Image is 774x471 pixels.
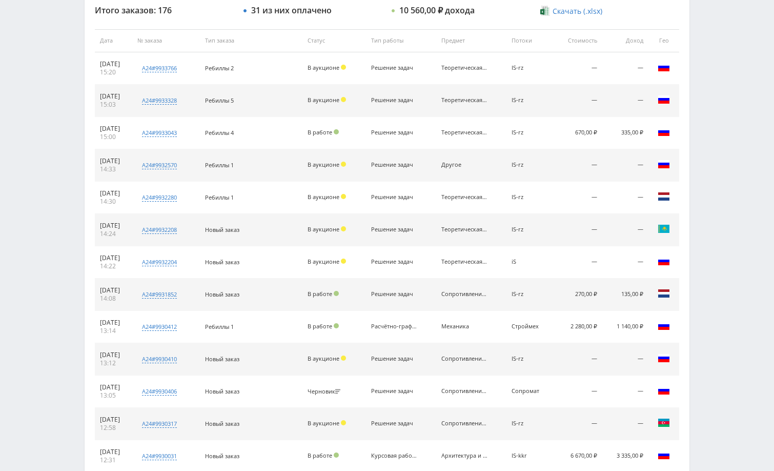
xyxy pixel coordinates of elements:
span: Новый заказ [205,290,239,298]
span: В аукционе [308,161,339,168]
span: Холд [341,259,346,264]
span: В работе [308,322,332,330]
div: a24#9931852 [142,290,177,299]
div: Теоретическая механика [441,97,487,104]
td: 2 280,00 ₽ [554,311,603,343]
div: Решение задач [371,356,417,362]
span: В аукционе [308,64,339,71]
td: 135,00 ₽ [602,279,648,311]
div: IS-rz [512,356,548,362]
div: [DATE] [100,189,127,198]
td: — [554,85,603,117]
div: Итого заказов: 176 [95,6,233,15]
div: [DATE] [100,92,127,101]
img: rus.png [658,449,670,461]
div: a24#9930406 [142,387,177,396]
div: Решение задач [371,129,417,136]
div: Решение задач [371,162,417,168]
th: Доход [602,29,648,52]
div: Решение задач [371,194,417,201]
td: 1 140,00 ₽ [602,311,648,343]
span: Подтвержден [334,453,339,458]
span: Подтвержден [334,291,339,296]
div: Теоретическая механика [441,129,487,136]
div: Сопротивление материалов [441,291,487,298]
td: — [602,149,648,182]
div: Решение задач [371,291,417,298]
span: Холд [341,65,346,70]
td: — [554,52,603,85]
div: Архитектура и строительство [441,453,487,459]
span: Подтвержден [334,323,339,328]
span: Новый заказ [205,258,239,266]
div: a24#9930031 [142,452,177,460]
div: a24#9932280 [142,193,177,202]
div: 14:08 [100,295,127,303]
span: Ребиллы 1 [205,193,234,201]
div: Строймех [512,323,548,330]
span: Новый заказ [205,355,239,363]
td: 670,00 ₽ [554,117,603,149]
th: Тип заказа [200,29,302,52]
td: — [554,408,603,440]
span: В аукционе [308,96,339,104]
th: Потоки [506,29,554,52]
span: В аукционе [308,225,339,233]
div: Теоретическая механика [441,226,487,233]
div: a24#9932204 [142,258,177,266]
span: Новый заказ [205,387,239,395]
div: Решение задач [371,259,417,265]
img: nld.png [658,190,670,203]
div: [DATE] [100,125,127,133]
span: Холд [341,194,346,199]
div: 10 560,00 ₽ дохода [399,6,475,15]
div: iS [512,259,548,265]
div: Решение задач [371,420,417,427]
div: [DATE] [100,319,127,327]
span: Новый заказ [205,452,239,460]
div: a24#9930317 [142,420,177,428]
a: Скачать (.xlsx) [540,6,602,16]
span: В работе [308,290,332,298]
div: 14:22 [100,262,127,270]
th: № заказа [132,29,200,52]
div: a24#9932208 [142,226,177,234]
span: Ребиллы 5 [205,96,234,104]
img: kaz.png [658,223,670,235]
div: 14:30 [100,198,127,206]
div: IS-rz [512,194,548,201]
div: 31 из них оплачено [251,6,332,15]
div: Сопротивление материалов [441,356,487,362]
td: — [554,214,603,246]
div: [DATE] [100,222,127,230]
div: IS-rz [512,162,548,168]
span: В аукционе [308,355,339,362]
span: Ребиллы 1 [205,161,234,169]
div: Теоретическая механика [441,65,487,71]
td: — [554,182,603,214]
div: 13:14 [100,327,127,335]
div: Теоретическая механика [441,259,487,265]
img: rus.png [658,255,670,267]
div: a24#9933328 [142,96,177,105]
td: — [602,246,648,279]
span: Ребиллы 4 [205,129,234,136]
div: Решение задач [371,226,417,233]
div: Решение задач [371,388,417,395]
div: [DATE] [100,157,127,165]
img: rus.png [658,352,670,364]
img: rus.png [658,158,670,170]
th: Предмет [436,29,506,52]
div: 13:05 [100,391,127,400]
td: — [554,149,603,182]
div: [DATE] [100,416,127,424]
span: Холд [341,97,346,102]
td: — [602,52,648,85]
img: aze.png [658,417,670,429]
div: IS-rz [512,129,548,136]
div: a24#9932570 [142,161,177,169]
div: IS-rz [512,65,548,71]
div: [DATE] [100,448,127,456]
td: 335,00 ₽ [602,117,648,149]
div: Сопротивление материалов [441,420,487,427]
